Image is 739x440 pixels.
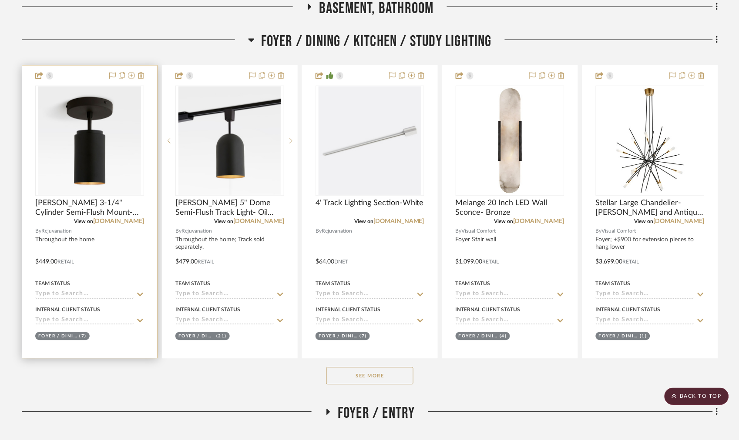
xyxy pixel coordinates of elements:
[599,333,638,340] div: Foyer / Dining / Kitchen / Study Lighting
[596,280,631,288] div: Team Status
[514,219,564,225] a: [DOMAIN_NAME]
[35,227,41,236] span: By
[665,388,729,405] scroll-to-top-button: BACK TO TOP
[316,227,322,236] span: By
[316,86,424,196] div: 0
[35,317,134,325] input: Type to Search…
[36,86,144,196] div: 0
[338,404,415,423] span: Foyer / Entry
[175,291,274,299] input: Type to Search…
[360,333,367,340] div: (7)
[635,219,654,224] span: View on
[175,306,240,314] div: Internal Client Status
[35,280,70,288] div: Team Status
[596,227,602,236] span: By
[596,306,661,314] div: Internal Client Status
[456,227,462,236] span: By
[457,87,564,194] img: Melange 20 Inch LED Wall Sconce- Bronze
[456,280,490,288] div: Team Status
[35,199,144,218] span: [PERSON_NAME] 3-1/4" Cylinder Semi-Flush Mount- Oil Rubbed Bronze
[456,291,554,299] input: Type to Search…
[214,219,233,224] span: View on
[41,227,72,236] span: Rejuvanation
[597,87,704,194] img: Stellar Large Chandelier- Matt Black and Antique Brass
[456,306,521,314] div: Internal Client Status
[456,317,554,325] input: Type to Search…
[233,219,284,225] a: [DOMAIN_NAME]
[175,227,181,236] span: By
[175,317,274,325] input: Type to Search…
[459,333,498,340] div: Foyer / Dining / Kitchen / Study Lighting
[456,199,564,218] span: Melange 20 Inch LED Wall Sconce- Bronze
[319,87,421,195] img: 4' Track Lighting Section-White
[326,367,413,385] button: See More
[175,280,210,288] div: Team Status
[178,333,214,340] div: Foyer / Dining / Kitchen / Study Lighting
[640,333,648,340] div: (1)
[500,333,507,340] div: (4)
[80,333,87,340] div: (7)
[462,227,496,236] span: Visual Comfort
[178,87,281,195] img: Paige 5" Dome Semi-Flush Track Light- Oil Rubbed Bronze
[373,219,424,225] a: [DOMAIN_NAME]
[176,86,284,196] div: 0
[175,199,284,218] span: [PERSON_NAME] 5" Dome Semi-Flush Track Light- Oil Rubbed Bronze
[316,199,424,208] span: 4' Track Lighting Section-White
[35,291,134,299] input: Type to Search…
[316,291,414,299] input: Type to Search…
[319,333,358,340] div: Foyer / Dining / Kitchen / Study Lighting
[38,333,77,340] div: Foyer / Dining / Kitchen / Study Lighting
[181,227,212,236] span: Rejuvanation
[654,219,705,225] a: [DOMAIN_NAME]
[596,291,694,299] input: Type to Search…
[316,306,380,314] div: Internal Client Status
[261,32,492,51] span: Foyer / Dining / Kitchen / Study Lighting
[596,317,694,325] input: Type to Search…
[74,219,93,224] span: View on
[316,317,414,325] input: Type to Search…
[316,280,350,288] div: Team Status
[602,227,636,236] span: Visual Comfort
[93,219,144,225] a: [DOMAIN_NAME]
[354,219,373,224] span: View on
[38,87,141,195] img: Paige 3-1/4" Cylinder Semi-Flush Mount- Oil Rubbed Bronze
[35,306,100,314] div: Internal Client Status
[494,219,514,224] span: View on
[322,227,352,236] span: Rejuvanation
[216,333,227,340] div: (21)
[596,199,705,218] span: Stellar Large Chandelier- [PERSON_NAME] and Antique Brass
